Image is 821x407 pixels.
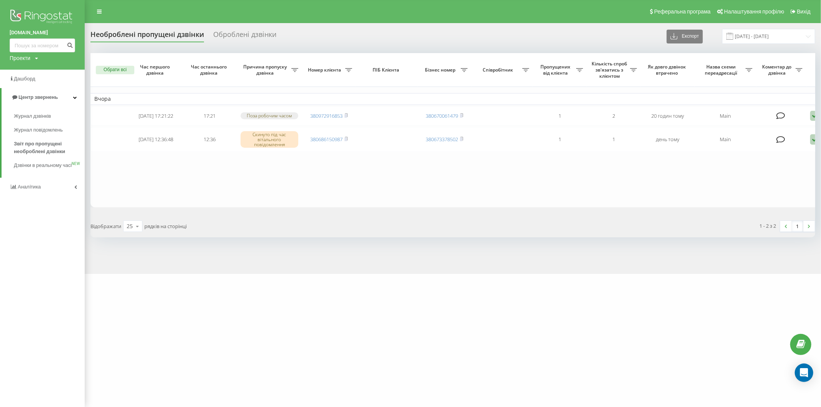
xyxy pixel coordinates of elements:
span: Журнал повідомлень [14,126,63,134]
a: 380686150987 [310,136,343,143]
span: Журнал дзвінків [14,112,51,120]
a: [DOMAIN_NAME] [10,29,75,37]
span: Аналiтика [18,184,41,190]
a: 380673378502 [426,136,458,143]
td: день тому [641,127,695,152]
a: 380670061479 [426,112,458,119]
span: рядків на сторінці [144,223,187,230]
td: 2 [587,107,641,125]
span: Бізнес номер [421,67,461,73]
span: Пропущених від клієнта [537,64,576,76]
div: Open Intercom Messenger [795,364,813,382]
span: Відображати [90,223,121,230]
button: Обрати всі [96,66,134,74]
span: Центр звернень [18,94,58,100]
img: Ringostat logo [10,8,75,27]
span: Співробітник [475,67,522,73]
a: Журнал повідомлень [14,123,85,137]
span: Як довго дзвінок втрачено [647,64,689,76]
span: Назва схеми переадресації [699,64,746,76]
input: Пошук за номером [10,38,75,52]
div: Поза робочим часом [241,112,298,119]
span: Причина пропуску дзвінка [241,64,291,76]
td: 1 [533,107,587,125]
td: 17:21 [183,107,237,125]
td: 1 [587,127,641,152]
span: Час першого дзвінка [135,64,177,76]
td: Main [695,107,756,125]
span: Дашборд [14,76,35,82]
div: Оброблені дзвінки [213,30,276,42]
td: 12:36 [183,127,237,152]
span: Вихід [797,8,811,15]
a: 380972916853 [310,112,343,119]
span: Дзвінки в реальному часі [14,162,72,169]
span: Коментар до дзвінка [760,64,796,76]
a: 1 [792,221,803,232]
span: Звіт про пропущені необроблені дзвінки [14,140,81,155]
a: Журнал дзвінків [14,109,85,123]
td: [DATE] 12:36:48 [129,127,183,152]
td: Main [695,127,756,152]
a: Дзвінки в реальному часіNEW [14,158,85,172]
div: 1 - 2 з 2 [760,222,776,230]
span: Кількість спроб зв'язатись з клієнтом [591,61,630,79]
div: Проекти [10,54,30,62]
td: 1 [533,127,587,152]
span: Номер клієнта [306,67,345,73]
span: Час останнього дзвінка [189,64,231,76]
div: Необроблені пропущені дзвінки [90,30,204,42]
a: Центр звернень [2,88,85,107]
button: Експорт [667,30,703,43]
div: 25 [127,222,133,230]
span: ПІБ Клієнта [363,67,411,73]
div: Скинуто під час вітального повідомлення [241,131,298,148]
span: Налаштування профілю [724,8,784,15]
span: Реферальна програма [654,8,711,15]
a: Звіт про пропущені необроблені дзвінки [14,137,85,158]
td: [DATE] 17:21:22 [129,107,183,125]
td: 20 годин тому [641,107,695,125]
